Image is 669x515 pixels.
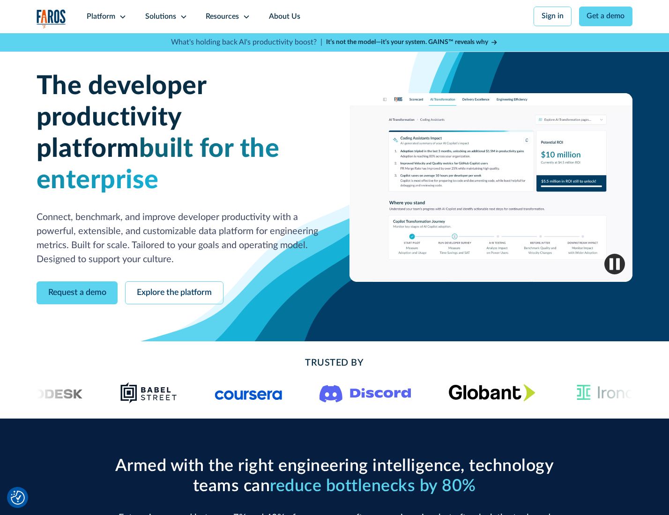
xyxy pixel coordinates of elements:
[206,11,239,22] div: Resources
[111,456,558,496] h2: Armed with the right engineering intelligence, technology teams can
[37,136,280,193] span: built for the enterprise
[326,39,488,45] strong: It’s not the model—it’s your system. GAINS™ reveals why
[579,7,633,26] a: Get a demo
[120,382,177,404] img: Babel Street logo png
[111,356,558,370] h2: Trusted By
[448,384,535,401] img: Globant's logo
[125,281,223,304] a: Explore the platform
[87,11,115,22] div: Platform
[37,9,67,29] a: home
[37,281,118,304] a: Request a demo
[270,478,476,494] span: reduce bottlenecks by 80%
[534,7,572,26] a: Sign in
[37,211,320,266] p: Connect, benchmark, and improve developer productivity with a powerful, extensible, and customiza...
[326,37,498,47] a: It’s not the model—it’s your system. GAINS™ reveals why
[11,491,25,505] button: Cookie Settings
[215,385,282,400] img: Logo of the online learning platform Coursera.
[11,491,25,505] img: Revisit consent button
[604,254,625,274] img: Pause video
[171,37,322,48] p: What's holding back AI's productivity boost? |
[37,71,320,196] h1: The developer productivity platform
[145,11,176,22] div: Solutions
[37,9,67,29] img: Logo of the analytics and reporting company Faros.
[320,383,411,403] img: Logo of the communication platform Discord.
